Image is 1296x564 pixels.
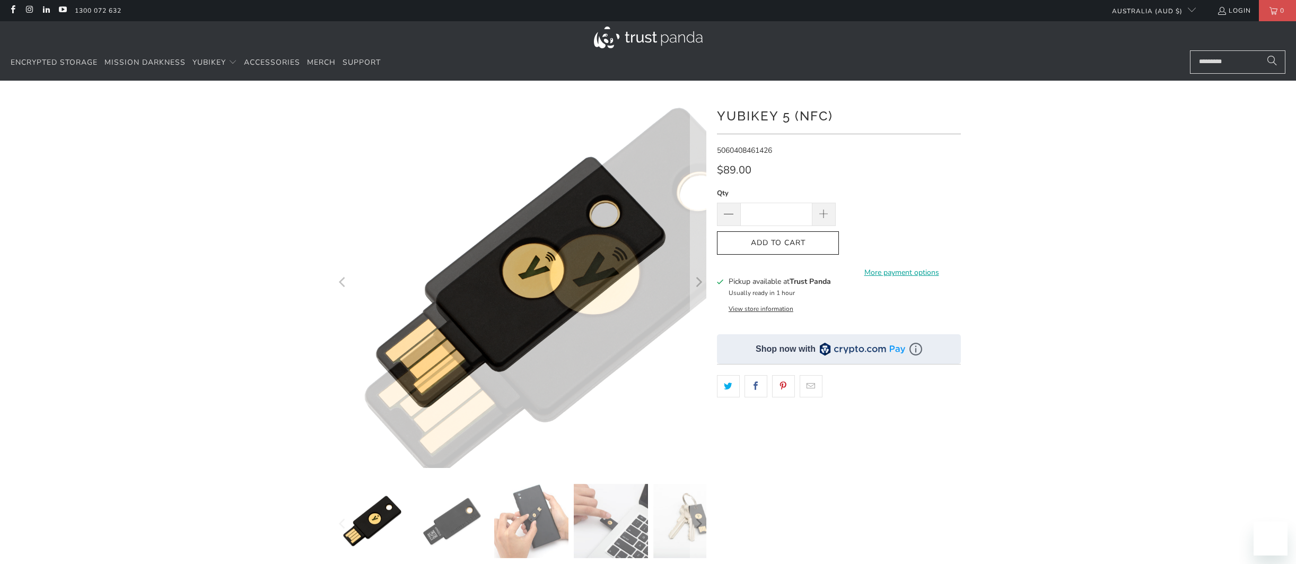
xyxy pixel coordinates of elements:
span: Support [343,57,381,67]
div: Shop now with [756,343,816,355]
a: Share this on Twitter [717,375,740,397]
a: Accessories [244,50,300,75]
span: YubiKey [192,57,226,67]
a: Support [343,50,381,75]
button: View store information [729,305,793,313]
summary: YubiKey [192,50,237,75]
h1: YubiKey 5 (NFC) [717,105,961,126]
img: YubiKey 5 (NFC) - Trust Panda [494,484,568,558]
img: YubiKey 5 (NFC) - Trust Panda [574,484,648,558]
iframe: Button to launch messaging window [1254,522,1288,556]
button: Next [690,97,707,468]
a: Email this to a friend [800,375,822,397]
img: Trust Panda Australia [594,27,703,48]
button: Next [690,484,707,563]
a: More payment options [842,267,961,279]
span: Add to Cart [728,239,828,248]
button: Previous [335,97,352,468]
a: YubiKey 5 (NFC) - Trust Panda [335,97,706,468]
a: Trust Panda Australia on Facebook [8,6,17,15]
img: yubikey-5-nfc-547693_5000x.png [305,20,848,563]
span: Merch [307,57,336,67]
a: 1300 072 632 [75,5,121,16]
a: Share this on Pinterest [772,375,795,397]
b: Trust Panda [790,276,831,287]
a: Merch [307,50,336,75]
a: Login [1217,5,1251,16]
a: Share this on Facebook [745,375,767,397]
input: Search... [1190,50,1285,74]
img: YubiKey 5 (NFC) - Trust Panda [653,484,728,558]
span: Accessories [244,57,300,67]
button: Search [1259,50,1285,74]
button: Previous [335,484,352,563]
a: Trust Panda Australia on LinkedIn [41,6,50,15]
h3: Pickup available at [729,276,831,287]
nav: Translation missing: en.navigation.header.main_nav [11,50,381,75]
img: YubiKey 5 (NFC) - Trust Panda [415,484,489,558]
a: Encrypted Storage [11,50,98,75]
a: Trust Panda Australia on Instagram [24,6,33,15]
small: Usually ready in 1 hour [729,289,795,297]
a: Mission Darkness [104,50,186,75]
img: YubiKey 5 (NFC) - Trust Panda [335,484,409,558]
span: 5060408461426 [717,145,772,155]
span: Encrypted Storage [11,57,98,67]
span: $89.00 [717,163,751,177]
label: Qty [717,187,836,199]
a: Trust Panda Australia on YouTube [58,6,67,15]
span: Mission Darkness [104,57,186,67]
button: Add to Cart [717,231,839,255]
